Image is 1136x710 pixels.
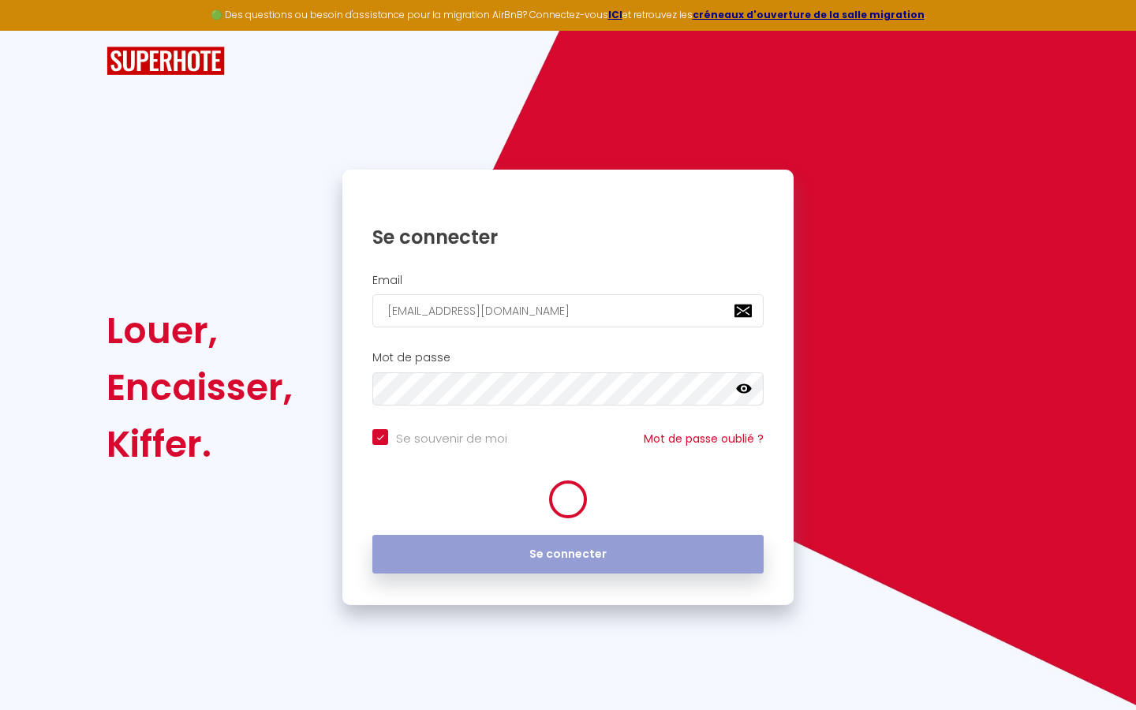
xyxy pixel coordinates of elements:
h2: Email [372,274,764,287]
h2: Mot de passe [372,351,764,364]
input: Ton Email [372,294,764,327]
h1: Se connecter [372,225,764,249]
div: Encaisser, [106,359,293,416]
a: Mot de passe oublié ? [644,431,764,447]
div: Louer, [106,302,293,359]
div: Kiffer. [106,416,293,473]
a: ICI [608,8,622,21]
button: Se connecter [372,535,764,574]
a: créneaux d'ouverture de la salle migration [693,8,925,21]
button: Ouvrir le widget de chat LiveChat [13,6,60,54]
img: SuperHote logo [106,47,225,76]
